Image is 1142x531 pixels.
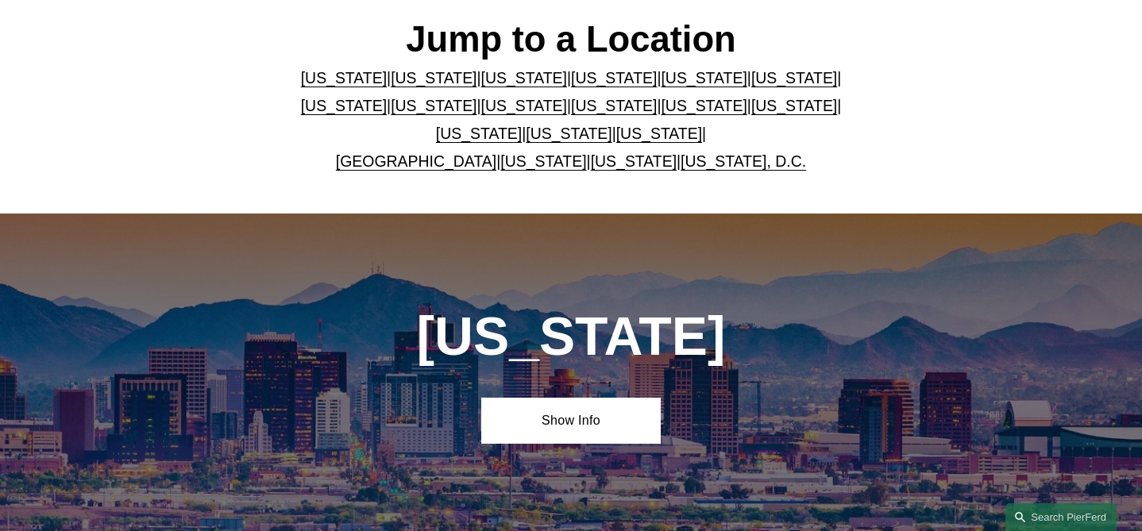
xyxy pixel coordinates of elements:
[481,69,567,87] a: [US_STATE]
[436,125,522,142] a: [US_STATE]
[681,152,806,170] a: [US_STATE], D.C.
[571,97,657,114] a: [US_STATE]
[500,152,586,170] a: [US_STATE]
[661,97,747,114] a: [US_STATE]
[571,69,657,87] a: [US_STATE]
[347,306,794,367] h1: [US_STATE]
[616,125,702,142] a: [US_STATE]
[591,152,677,170] a: [US_STATE]
[391,97,476,114] a: [US_STATE]
[258,64,885,175] p: | | | | | | | | | | | | | | | | | |
[301,69,387,87] a: [US_STATE]
[481,97,567,114] a: [US_STATE]
[526,125,612,142] a: [US_STATE]
[301,97,387,114] a: [US_STATE]
[481,398,660,444] a: Show Info
[751,97,837,114] a: [US_STATE]
[391,69,476,87] a: [US_STATE]
[336,152,496,170] a: [GEOGRAPHIC_DATA]
[661,69,747,87] a: [US_STATE]
[751,69,837,87] a: [US_STATE]
[258,18,885,62] h2: Jump to a Location
[1005,503,1117,531] a: Search this site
